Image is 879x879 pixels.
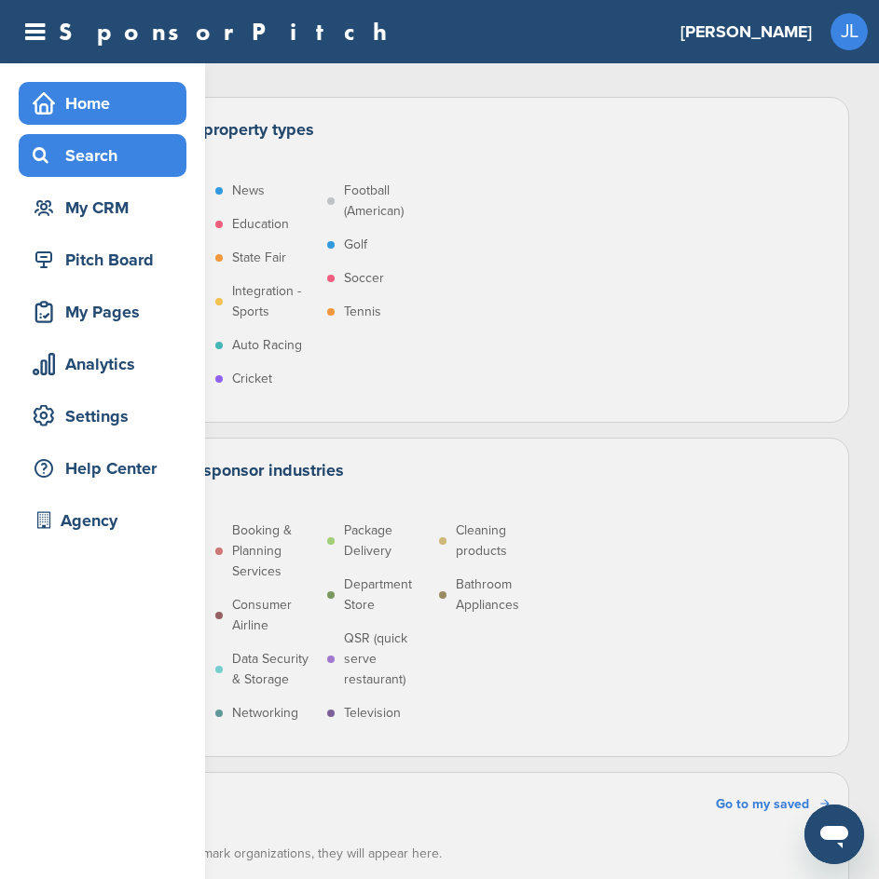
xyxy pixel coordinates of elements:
[28,347,186,381] div: Analytics
[28,139,186,172] div: Search
[19,395,186,438] a: Settings
[680,11,812,52] a: [PERSON_NAME]
[28,87,186,120] div: Home
[59,20,399,44] a: SponsorPitch
[19,447,186,490] a: Help Center
[28,504,186,537] div: Agency
[19,186,186,229] a: My CRM
[19,343,186,385] a: Analytics
[680,19,812,45] h3: [PERSON_NAME]
[19,134,186,177] a: Search
[19,238,186,281] a: Pitch Board
[19,82,186,125] a: Home
[831,13,868,50] a: JL
[804,805,864,864] iframe: Button to launch messaging window
[28,191,186,224] div: My CRM
[28,452,186,485] div: Help Center
[28,243,186,277] div: Pitch Board
[28,399,186,433] div: Settings
[28,295,186,329] div: My Pages
[19,291,186,333] a: My Pages
[19,499,186,542] a: Agency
